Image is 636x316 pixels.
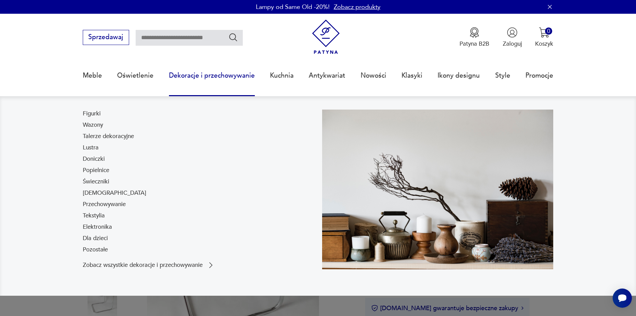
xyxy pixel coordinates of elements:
button: Patyna B2B [459,27,489,48]
a: Świeczniki [83,178,109,186]
div: 0 [545,27,552,35]
a: Dla dzieci [83,234,108,242]
a: Lustra [83,144,99,152]
a: Figurki [83,110,101,118]
a: [DEMOGRAPHIC_DATA] [83,189,146,197]
a: Klasyki [401,60,422,91]
a: Zobacz produkty [334,3,381,11]
p: Lampy od Same Old -20%! [256,3,330,11]
a: Oświetlenie [117,60,154,91]
a: Meble [83,60,102,91]
a: Ikona medaluPatyna B2B [459,27,489,48]
a: Sprzedawaj [83,35,129,41]
a: Zobacz wszystkie dekoracje i przechowywanie [83,261,215,269]
a: Popielnice [83,166,109,174]
a: Nowości [361,60,386,91]
a: Tekstylia [83,212,105,220]
a: Antykwariat [309,60,345,91]
iframe: Smartsupp widget button [613,289,632,308]
a: Przechowywanie [83,200,126,208]
p: Zaloguj [503,40,522,48]
a: Promocje [525,60,553,91]
img: cfa44e985ea346226f89ee8969f25989.jpg [322,110,553,269]
button: Sprzedawaj [83,30,129,45]
a: Elektronika [83,223,112,231]
a: Talerze dekoracyjne [83,132,134,140]
a: Kuchnia [270,60,294,91]
img: Ikonka użytkownika [507,27,518,38]
a: Pozostałe [83,246,108,254]
a: Dekoracje i przechowywanie [169,60,255,91]
p: Patyna B2B [459,40,489,48]
button: Szukaj [228,32,238,42]
img: Patyna - sklep z meblami i dekoracjami vintage [309,20,343,54]
img: Ikona koszyka [539,27,549,38]
p: Zobacz wszystkie dekoracje i przechowywanie [83,262,203,268]
a: Style [495,60,510,91]
a: Doniczki [83,155,105,163]
button: Zaloguj [503,27,522,48]
button: 0Koszyk [535,27,553,48]
p: Koszyk [535,40,553,48]
a: Wazony [83,121,103,129]
img: Ikona medalu [469,27,480,38]
a: Ikony designu [438,60,480,91]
